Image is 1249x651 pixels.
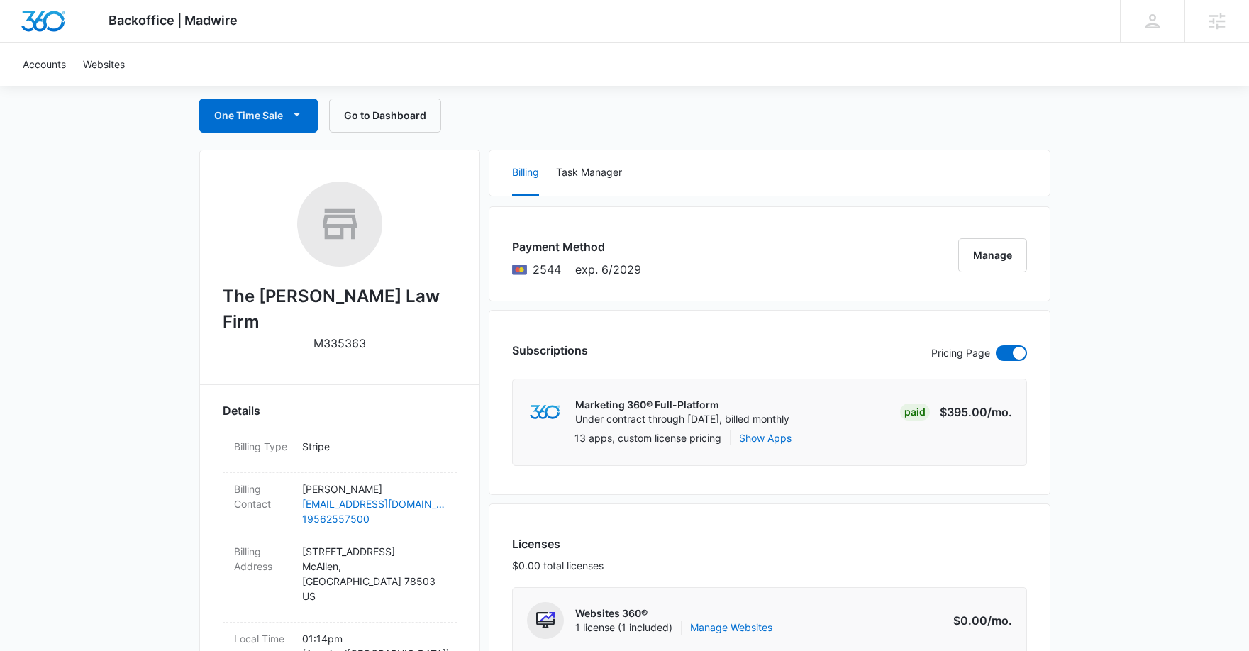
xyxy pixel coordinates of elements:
[234,631,291,646] dt: Local Time
[940,404,1012,421] p: $395.00
[512,535,604,552] h3: Licenses
[234,439,291,454] dt: Billing Type
[223,284,457,335] h2: The [PERSON_NAME] Law Firm
[302,496,445,511] a: [EMAIL_ADDRESS][DOMAIN_NAME]
[234,544,291,574] dt: Billing Address
[958,238,1027,272] button: Manage
[575,261,641,278] span: exp. 6/2029
[931,345,990,361] p: Pricing Page
[223,430,457,473] div: Billing TypeStripe
[574,430,721,445] p: 13 apps, custom license pricing
[987,613,1012,628] span: /mo.
[575,606,772,621] p: Websites 360®
[74,43,133,86] a: Websites
[223,535,457,623] div: Billing Address[STREET_ADDRESS]McAllen,[GEOGRAPHIC_DATA] 78503US
[512,342,588,359] h3: Subscriptions
[512,238,641,255] h3: Payment Method
[302,544,445,603] p: [STREET_ADDRESS] McAllen , [GEOGRAPHIC_DATA] 78503 US
[575,621,772,635] span: 1 license (1 included)
[533,261,561,278] span: Mastercard ending with
[739,430,792,445] button: Show Apps
[109,13,238,28] span: Backoffice | Madwire
[223,473,457,535] div: Billing Contact[PERSON_NAME][EMAIL_ADDRESS][DOMAIN_NAME]19562557500
[512,150,539,196] button: Billing
[987,405,1012,419] span: /mo.
[556,150,622,196] button: Task Manager
[199,99,318,133] button: One Time Sale
[302,511,445,526] a: 19562557500
[14,43,74,86] a: Accounts
[575,398,789,412] p: Marketing 360® Full-Platform
[234,482,291,511] dt: Billing Contact
[223,402,260,419] span: Details
[313,335,366,352] p: M335363
[530,405,560,420] img: marketing360Logo
[512,558,604,573] p: $0.00 total licenses
[329,99,441,133] button: Go to Dashboard
[945,612,1012,629] p: $0.00
[575,412,789,426] p: Under contract through [DATE], billed monthly
[302,482,445,496] p: [PERSON_NAME]
[900,404,930,421] div: Paid
[690,621,772,635] a: Manage Websites
[302,439,445,454] p: Stripe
